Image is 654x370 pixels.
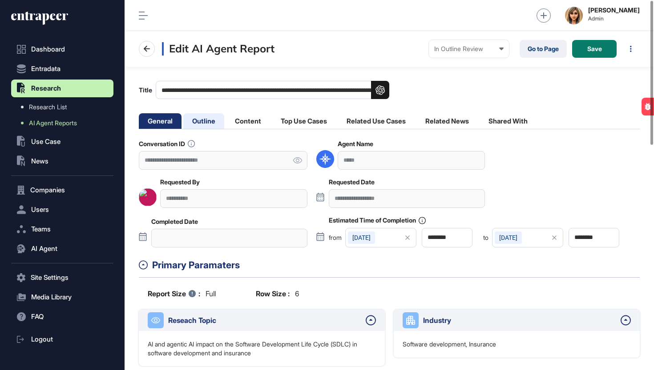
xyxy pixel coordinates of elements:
[11,288,113,306] button: Media Library
[31,313,44,320] span: FAQ
[483,235,488,241] span: to
[329,235,342,241] span: from
[11,40,113,58] a: Dashboard
[31,46,65,53] span: Dashboard
[338,113,415,129] li: Related Use Cases
[565,7,583,24] img: admin-avatar
[11,330,113,348] a: Logout
[31,245,57,252] span: AI Agent
[572,40,617,58] button: Save
[11,152,113,170] button: News
[160,179,200,186] label: Requested By
[11,80,113,97] button: Research
[256,288,290,299] b: Row Size :
[148,340,376,357] p: AI and agentic AI impact on the Software Development Life Cycle (SDLC) in software development an...
[256,288,299,299] div: 6
[403,340,496,349] p: Software development, Insurance
[588,7,640,14] strong: [PERSON_NAME]
[31,294,72,301] span: Media Library
[587,46,602,52] span: Save
[338,140,373,147] label: Agent Name
[30,187,65,194] span: Companies
[29,103,67,111] span: Research List
[29,119,77,127] span: AI Agent Reports
[152,258,640,272] div: Primary Paramaters
[16,99,113,115] a: Research List
[11,181,113,199] button: Companies
[480,113,537,129] li: Shared With
[11,269,113,286] button: Site Settings
[495,231,522,244] div: [DATE]
[272,113,336,129] li: Top Use Cases
[31,206,49,213] span: Users
[329,217,426,224] label: Estimated Time of Completion
[520,40,567,58] a: Go to Page
[183,113,224,129] li: Outline
[329,179,375,186] label: Requested Date
[139,113,182,129] li: General
[588,16,640,22] span: Admin
[162,42,275,56] h3: Edit AI Agent Report
[226,113,270,129] li: Content
[31,158,48,165] span: News
[31,65,61,72] span: Entradata
[168,315,361,326] div: Reseach Topic
[31,85,61,92] span: Research
[423,315,616,326] div: Industry
[31,226,51,233] span: Teams
[434,45,504,52] div: In Outline Review
[11,133,113,151] button: Use Case
[31,138,61,145] span: Use Case
[139,81,389,99] label: Title
[156,81,389,99] input: Title
[11,308,113,326] button: FAQ
[11,201,113,219] button: Users
[11,240,113,258] button: AI Agent
[139,140,195,147] label: Conversation ID
[11,60,113,78] button: Entradata
[16,115,113,131] a: AI Agent Reports
[148,288,200,299] b: Report Size :
[11,220,113,238] button: Teams
[151,218,198,225] label: Completed Date
[348,231,375,244] div: [DATE]
[148,288,216,299] div: full
[139,188,157,206] img: [object%20Promise]
[416,113,478,129] li: Related News
[31,274,69,281] span: Site Settings
[31,336,53,343] span: Logout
